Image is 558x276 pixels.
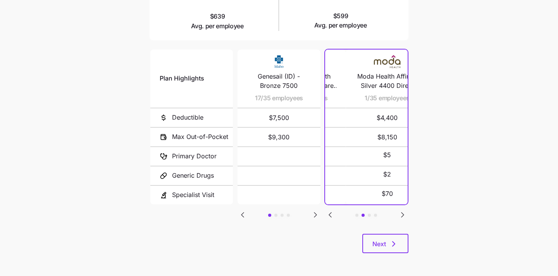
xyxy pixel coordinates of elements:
span: 1/35 employees [365,93,410,103]
img: Carrier [263,54,294,69]
span: 17/35 employees [255,93,303,103]
button: Next [362,234,408,253]
span: Avg. per employee [314,21,367,30]
span: Genesail (ID) - Bronze 7500 [247,72,311,91]
button: Go to previous slide [238,210,248,220]
span: Next [372,239,386,249]
span: $9,300 [247,128,311,146]
span: $7,500 [247,108,311,127]
span: Plan Highlights [160,74,204,83]
svg: Go to previous slide [325,210,335,219]
span: Primary Doctor [172,151,217,161]
span: Moda Health Affinity Silver 4400 Direct [355,72,419,91]
span: Max Out-of-Pocket [172,132,228,142]
span: $639 [191,12,244,31]
span: $7,000 [272,108,336,127]
svg: Go to previous slide [238,210,247,219]
span: $599 [314,11,367,31]
span: $8,150 [355,128,419,146]
span: Generic Drugs [172,171,214,180]
span: Deductible [172,113,203,122]
span: Silver 12 250 with First 4 Primary Care Visits Free [272,72,336,91]
svg: Go to next slide [311,210,320,219]
span: $2 [383,170,391,179]
span: Specialist Visit [172,190,214,200]
span: Avg. per employee [191,21,244,31]
span: $9,200 [272,128,336,146]
button: Go to next slide [398,210,408,220]
span: $4,400 [355,108,419,127]
svg: Go to next slide [398,210,407,219]
span: 4/35 employees [281,93,328,103]
img: Carrier [372,54,403,69]
span: $70 [382,189,393,199]
span: $5 [383,150,391,160]
button: Go to next slide [310,210,320,220]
